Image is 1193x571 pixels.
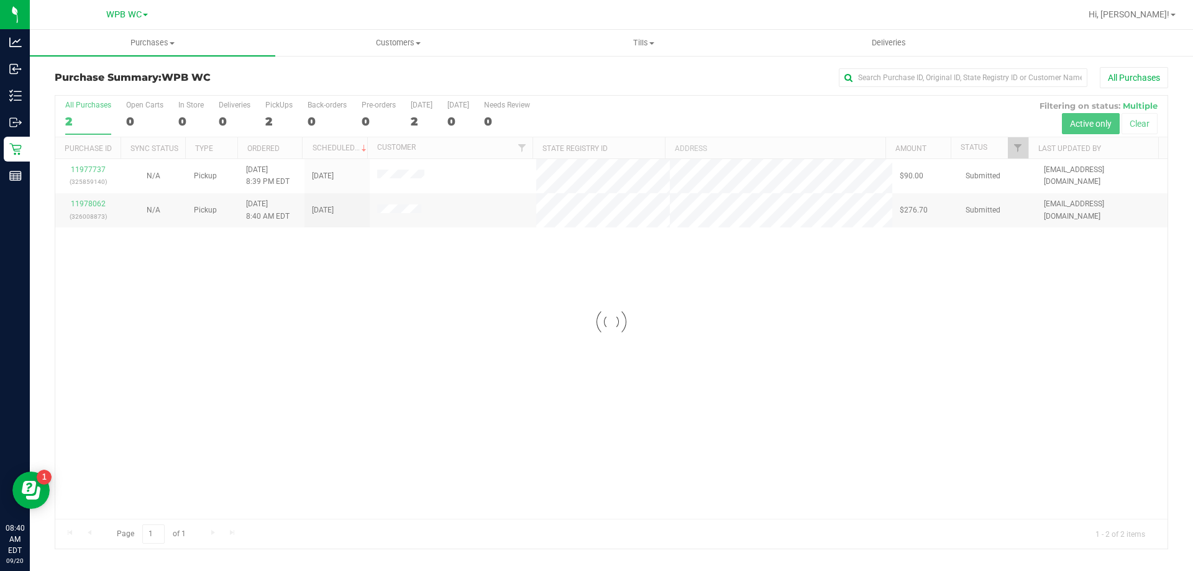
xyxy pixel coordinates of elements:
p: 08:40 AM EDT [6,523,24,556]
a: Purchases [30,30,275,56]
h3: Purchase Summary: [55,72,426,83]
inline-svg: Retail [9,143,22,155]
inline-svg: Reports [9,170,22,182]
p: 09/20 [6,556,24,565]
inline-svg: Outbound [9,116,22,129]
iframe: Resource center [12,472,50,509]
a: Deliveries [766,30,1012,56]
span: Customers [276,37,520,48]
a: Tills [521,30,766,56]
span: WPB WC [162,71,211,83]
span: Tills [521,37,766,48]
inline-svg: Inventory [9,89,22,102]
input: Search Purchase ID, Original ID, State Registry ID or Customer Name... [839,68,1087,87]
span: Purchases [30,37,275,48]
span: WPB WC [106,9,142,20]
inline-svg: Analytics [9,36,22,48]
iframe: Resource center unread badge [37,470,52,485]
inline-svg: Inbound [9,63,22,75]
span: Deliveries [855,37,923,48]
a: Customers [275,30,521,56]
button: All Purchases [1100,67,1168,88]
span: Hi, [PERSON_NAME]! [1089,9,1169,19]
